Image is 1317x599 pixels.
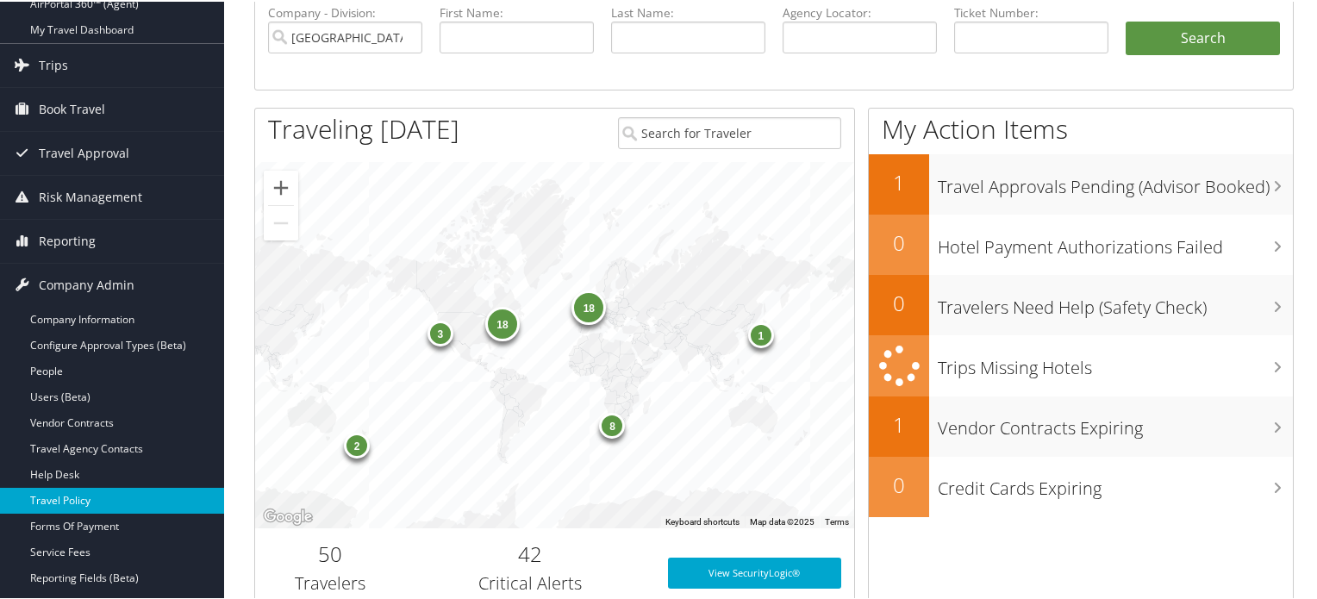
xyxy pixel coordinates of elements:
[869,153,1293,213] a: 1Travel Approvals Pending (Advisor Booked)
[268,570,392,594] h3: Travelers
[869,273,1293,334] a: 0Travelers Need Help (Safety Check)
[39,130,129,173] span: Travel Approval
[869,409,929,438] h2: 1
[39,174,142,217] span: Risk Management
[39,42,68,85] span: Trips
[869,287,929,316] h2: 0
[599,411,625,437] div: 8
[1126,20,1280,54] button: Search
[938,346,1293,378] h3: Trips Missing Hotels
[264,204,298,239] button: Zoom out
[268,109,459,146] h1: Traveling [DATE]
[427,319,453,345] div: 3
[869,213,1293,273] a: 0Hotel Payment Authorizations Failed
[259,504,316,527] a: Open this area in Google Maps (opens a new window)
[418,538,642,567] h2: 42
[668,556,842,587] a: View SecurityLogic®
[938,406,1293,439] h3: Vendor Contracts Expiring
[869,166,929,196] h2: 1
[268,538,392,567] h2: 50
[869,395,1293,455] a: 1Vendor Contracts Expiring
[418,570,642,594] h3: Critical Alerts
[825,515,849,525] a: Terms (opens in new tab)
[938,466,1293,499] h3: Credit Cards Expiring
[750,515,815,525] span: Map data ©2025
[259,504,316,527] img: Google
[485,305,520,340] div: 18
[39,218,96,261] span: Reporting
[571,289,606,323] div: 18
[618,115,842,147] input: Search for Traveler
[869,227,929,256] h2: 0
[869,334,1293,395] a: Trips Missing Hotels
[938,225,1293,258] h3: Hotel Payment Authorizations Failed
[869,109,1293,146] h1: My Action Items
[268,3,422,20] label: Company - Division:
[954,3,1108,20] label: Ticket Number:
[440,3,594,20] label: First Name:
[39,86,105,129] span: Book Travel
[665,515,740,527] button: Keyboard shortcuts
[938,165,1293,197] h3: Travel Approvals Pending (Advisor Booked)
[611,3,765,20] label: Last Name:
[938,285,1293,318] h3: Travelers Need Help (Safety Check)
[344,430,370,456] div: 2
[747,321,773,346] div: 1
[783,3,937,20] label: Agency Locator:
[869,455,1293,515] a: 0Credit Cards Expiring
[869,469,929,498] h2: 0
[39,262,134,305] span: Company Admin
[264,169,298,203] button: Zoom in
